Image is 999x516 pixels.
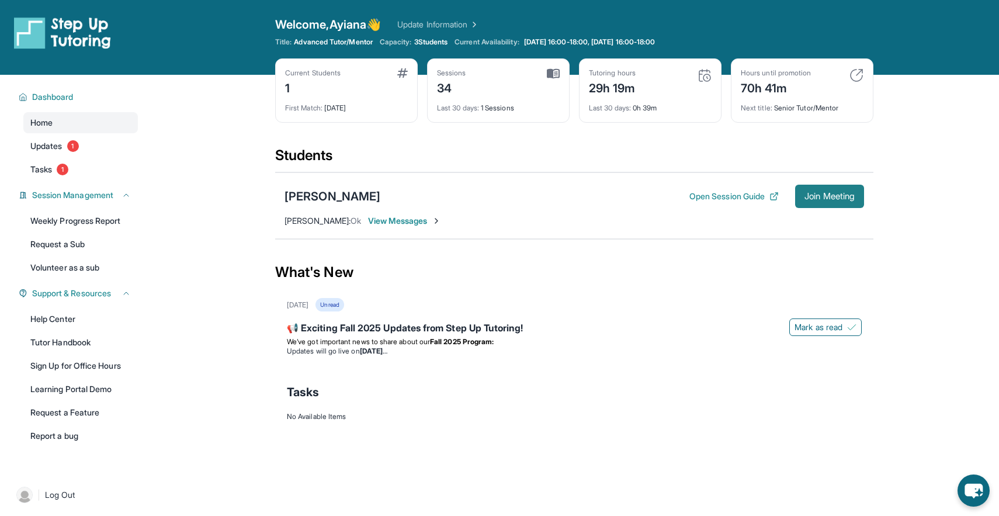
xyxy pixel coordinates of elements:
span: 3 Students [414,37,448,47]
div: 0h 39m [589,96,712,113]
span: Current Availability: [455,37,519,47]
img: card [397,68,408,78]
div: 29h 19m [589,78,636,96]
div: 34 [437,78,466,96]
span: First Match : [285,103,322,112]
img: Chevron Right [467,19,479,30]
span: Support & Resources [32,288,111,299]
span: 1 [67,140,79,152]
div: What's New [275,247,873,298]
span: Next title : [741,103,772,112]
span: Welcome, Ayiana 👋 [275,16,381,33]
div: Senior Tutor/Mentor [741,96,863,113]
strong: [DATE] [360,347,387,355]
span: Tasks [287,384,319,400]
span: | [37,488,40,502]
span: Last 30 days : [437,103,479,112]
span: Join Meeting [804,193,855,200]
strong: Fall 2025 Program: [430,337,494,346]
span: We’ve got important news to share about our [287,337,430,346]
img: logo [14,16,111,49]
div: [PERSON_NAME] [285,188,380,205]
a: |Log Out [12,482,138,508]
span: Tasks [30,164,52,175]
img: Mark as read [847,323,856,332]
img: user-img [16,487,33,503]
img: card [698,68,712,82]
a: Updates1 [23,136,138,157]
span: Title: [275,37,292,47]
a: [DATE] 16:00-18:00, [DATE] 16:00-18:00 [522,37,658,47]
span: Mark as read [795,321,842,333]
button: Support & Resources [27,288,131,299]
span: Last 30 days : [589,103,631,112]
a: Learning Portal Demo [23,379,138,400]
button: chat-button [958,475,990,507]
div: Current Students [285,68,341,78]
a: Sign Up for Office Hours [23,355,138,376]
div: 📢 Exciting Fall 2025 Updates from Step Up Tutoring! [287,321,862,337]
a: Tasks1 [23,159,138,180]
a: Weekly Progress Report [23,210,138,231]
div: Sessions [437,68,466,78]
a: Home [23,112,138,133]
span: Capacity: [380,37,412,47]
span: Home [30,117,53,129]
button: Join Meeting [795,185,864,208]
button: Dashboard [27,91,131,103]
div: Tutoring hours [589,68,636,78]
div: [DATE] [287,300,308,310]
div: No Available Items [287,412,862,421]
a: Volunteer as a sub [23,257,138,278]
a: Report a bug [23,425,138,446]
span: Dashboard [32,91,74,103]
a: Request a Sub [23,234,138,255]
div: 1 Sessions [437,96,560,113]
a: Update Information [397,19,479,30]
div: Hours until promotion [741,68,811,78]
div: Students [275,146,873,172]
a: Help Center [23,309,138,330]
div: Unread [315,298,344,311]
span: Ok [351,216,361,226]
a: Request a Feature [23,402,138,423]
img: Chevron-Right [432,216,441,226]
span: Updates [30,140,63,152]
img: card [849,68,863,82]
span: View Messages [368,215,441,227]
div: [DATE] [285,96,408,113]
button: Open Session Guide [689,191,779,202]
span: [DATE] 16:00-18:00, [DATE] 16:00-18:00 [524,37,655,47]
span: Log Out [45,489,75,501]
img: card [547,68,560,79]
span: Session Management [32,189,113,201]
button: Session Management [27,189,131,201]
li: Updates will go live on [287,347,862,356]
span: [PERSON_NAME] : [285,216,351,226]
a: Tutor Handbook [23,332,138,353]
div: 1 [285,78,341,96]
span: Advanced Tutor/Mentor [294,37,372,47]
span: 1 [57,164,68,175]
button: Mark as read [789,318,862,336]
div: 70h 41m [741,78,811,96]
